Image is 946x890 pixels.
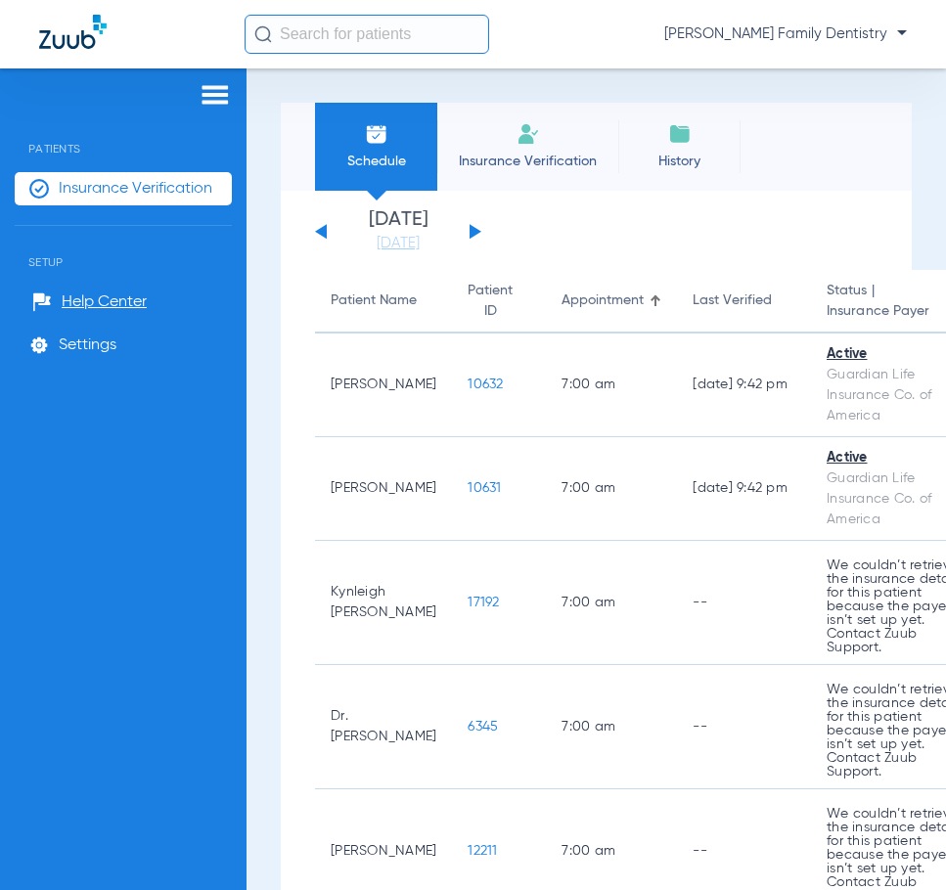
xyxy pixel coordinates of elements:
[59,335,116,355] span: Settings
[315,334,452,437] td: [PERSON_NAME]
[315,541,452,665] td: Kynleigh [PERSON_NAME]
[668,122,692,146] img: History
[562,290,661,311] div: Appointment
[339,234,457,253] a: [DATE]
[546,334,677,437] td: 7:00 AM
[15,112,232,156] span: Patients
[693,290,795,311] div: Last Verified
[245,15,489,54] input: Search for patients
[452,152,604,171] span: Insurance Verification
[677,665,811,789] td: --
[315,437,452,541] td: [PERSON_NAME]
[517,122,540,146] img: Manual Insurance Verification
[339,210,457,253] li: [DATE]
[468,844,497,858] span: 12211
[254,25,272,43] img: Search Icon
[468,720,498,734] span: 6345
[468,596,499,609] span: 17192
[677,437,811,541] td: [DATE] 9:42 PM
[468,281,513,322] div: Patient ID
[546,437,677,541] td: 7:00 AM
[315,665,452,789] td: Dr. [PERSON_NAME]
[331,290,417,311] div: Patient Name
[693,290,772,311] div: Last Verified
[468,378,503,391] span: 10632
[468,481,501,495] span: 10631
[562,290,644,311] div: Appointment
[546,541,677,665] td: 7:00 AM
[200,83,231,107] img: hamburger-icon
[546,665,677,789] td: 7:00 AM
[39,15,107,49] img: Zuub Logo
[32,292,147,312] a: Help Center
[59,179,212,199] span: Insurance Verification
[15,226,232,269] span: Setup
[677,334,811,437] td: [DATE] 9:42 PM
[331,290,436,311] div: Patient Name
[62,292,147,312] span: Help Center
[330,152,423,171] span: Schedule
[633,152,726,171] span: History
[664,24,907,44] span: [PERSON_NAME] Family Dentistry
[848,796,946,890] iframe: Chat Widget
[468,281,530,322] div: Patient ID
[365,122,388,146] img: Schedule
[677,541,811,665] td: --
